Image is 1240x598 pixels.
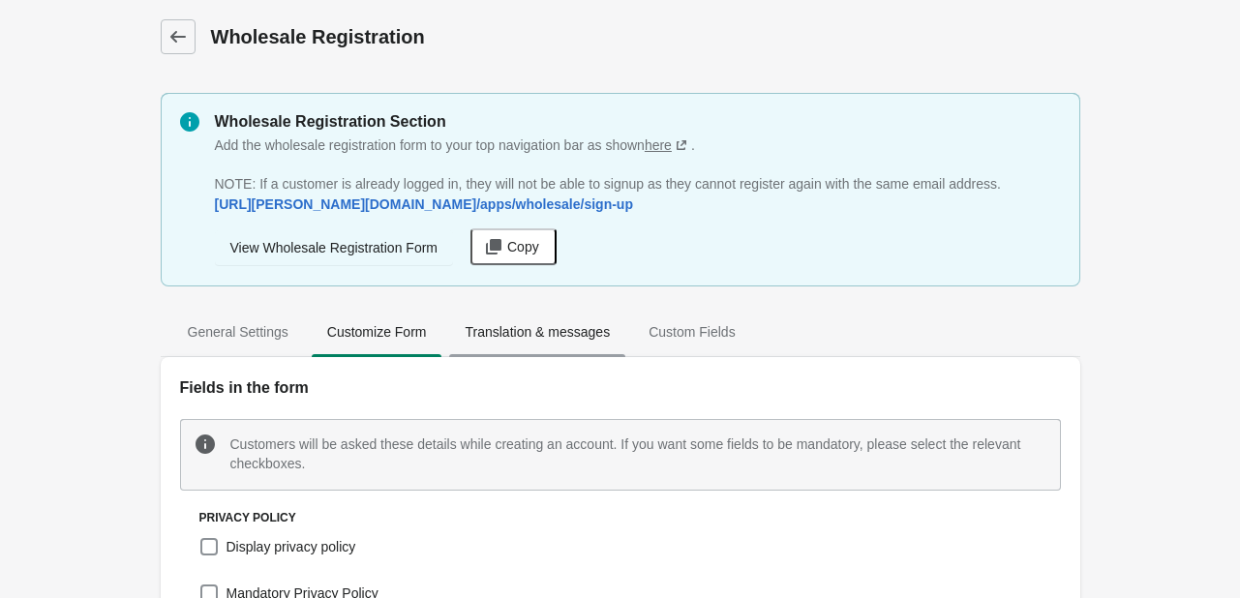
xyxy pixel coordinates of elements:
[463,227,562,266] button: Copy
[645,137,691,153] a: here(opens a new window)
[507,239,539,254] span: Copy
[470,228,557,265] button: Copy
[633,314,750,349] span: Custom Fields
[215,176,1001,192] span: NOTE: If a customer is already logged in, they will not be able to signup as they cannot register...
[161,19,196,54] a: Dashboard
[180,376,1061,400] h2: Fields in the form
[215,230,454,265] a: View Wholesale Registration Form
[230,436,1021,471] span: Customers will be asked these details while creating an account. If you want some fields to be ma...
[207,187,641,222] a: [URL][PERSON_NAME][DOMAIN_NAME]/apps/wholesale/sign-up
[227,537,356,556] span: Display privacy policy
[172,314,304,349] span: General Settings
[211,23,745,50] h1: Wholesale Registration
[215,137,695,153] span: Add the wholesale registration form to your top navigation bar as shown .
[215,196,633,212] span: [URL][PERSON_NAME][DOMAIN_NAME] /apps/wholesale/sign-up
[199,510,1042,525] h3: Privacy Policy
[215,110,1061,134] p: Wholesale Registration Section
[312,314,442,349] span: Customize Form
[449,314,625,349] span: Translation & messages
